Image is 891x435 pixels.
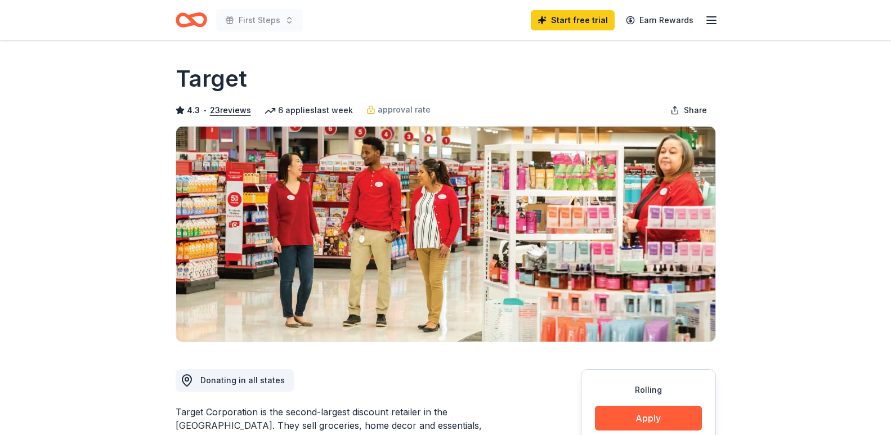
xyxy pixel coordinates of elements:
a: Home [176,7,207,33]
img: Image for Target [176,127,715,342]
button: 23reviews [210,104,251,117]
a: Earn Rewards [619,10,700,30]
span: approval rate [378,103,431,116]
span: First Steps [239,14,280,27]
a: Start free trial [531,10,615,30]
div: Rolling [595,383,702,397]
span: Share [684,104,707,117]
button: First Steps [216,9,303,32]
span: 4.3 [187,104,200,117]
span: • [203,106,207,115]
button: Apply [595,406,702,430]
h1: Target [176,63,247,95]
span: Donating in all states [200,375,285,385]
button: Share [661,99,716,122]
a: approval rate [366,103,431,116]
div: 6 applies last week [265,104,353,117]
